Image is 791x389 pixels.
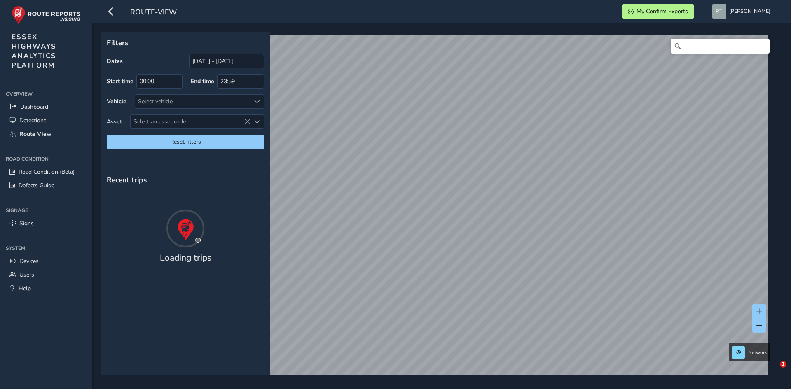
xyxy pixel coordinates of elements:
div: Signage [6,204,86,217]
div: Overview [6,88,86,100]
a: Route View [6,127,86,141]
input: Search [671,39,770,54]
span: Defects Guide [19,182,54,189]
a: Help [6,282,86,295]
span: Users [19,271,34,279]
a: Dashboard [6,100,86,114]
a: Road Condition (Beta) [6,165,86,179]
a: Devices [6,254,86,268]
canvas: Map [104,35,768,384]
img: rr logo [12,6,80,24]
label: Dates [107,57,123,65]
div: Select vehicle [135,95,250,108]
label: Asset [107,118,122,126]
span: Detections [19,116,47,124]
div: Road Condition [6,153,86,165]
span: Dashboard [20,103,48,111]
span: Route View [19,130,51,138]
div: Select an asset code [250,115,264,128]
div: System [6,242,86,254]
a: Detections [6,114,86,127]
span: My Confirm Exports [637,7,688,15]
label: End time [191,77,214,85]
span: Reset filters [113,138,258,146]
iframe: Intercom live chat [763,361,783,381]
a: Signs [6,217,86,230]
button: [PERSON_NAME] [712,4,773,19]
button: Reset filters [107,135,264,149]
span: ESSEX HIGHWAYS ANALYTICS PLATFORM [12,32,56,70]
span: Devices [19,257,39,265]
button: My Confirm Exports [622,4,694,19]
span: Recent trips [107,175,147,185]
label: Vehicle [107,98,126,105]
span: Road Condition (Beta) [19,168,75,176]
label: Start time [107,77,133,85]
a: Users [6,268,86,282]
a: Defects Guide [6,179,86,192]
h4: Loading trips [160,253,211,263]
p: Filters [107,37,264,48]
span: Help [19,284,31,292]
img: diamond-layout [712,4,726,19]
span: route-view [130,7,177,19]
span: Signs [19,219,34,227]
span: 1 [780,361,786,368]
span: [PERSON_NAME] [729,4,770,19]
span: Network [748,349,767,356]
span: Select an asset code [131,115,250,128]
